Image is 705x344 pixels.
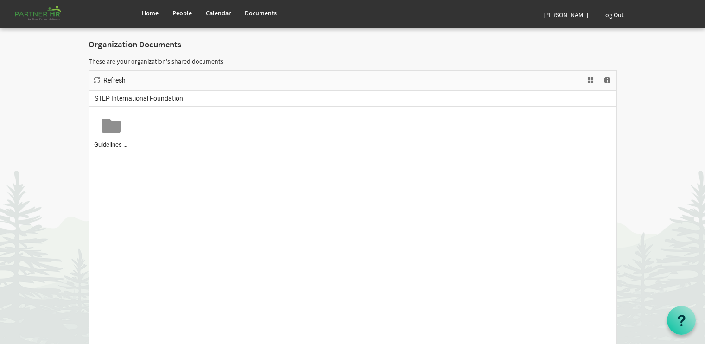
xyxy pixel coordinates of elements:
[93,93,185,104] span: STEP International Foundation
[142,9,159,17] span: Home
[89,40,617,50] h2: Organization Documents
[585,75,596,87] button: View dropdownbutton
[93,110,130,150] li: Guidelines & Policies
[206,9,231,17] span: Calendar
[245,9,277,17] span: Documents
[599,71,615,90] div: Details
[102,75,127,86] span: Refresh
[89,57,617,66] p: These are your organization's shared documents
[584,71,599,90] div: View
[89,71,129,90] div: Refresh
[601,75,613,87] button: Details
[172,9,192,17] span: People
[536,2,595,28] a: [PERSON_NAME]
[595,2,631,28] a: Log Out
[94,140,128,149] span: Guidelines & Policies
[90,75,127,87] button: Refresh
